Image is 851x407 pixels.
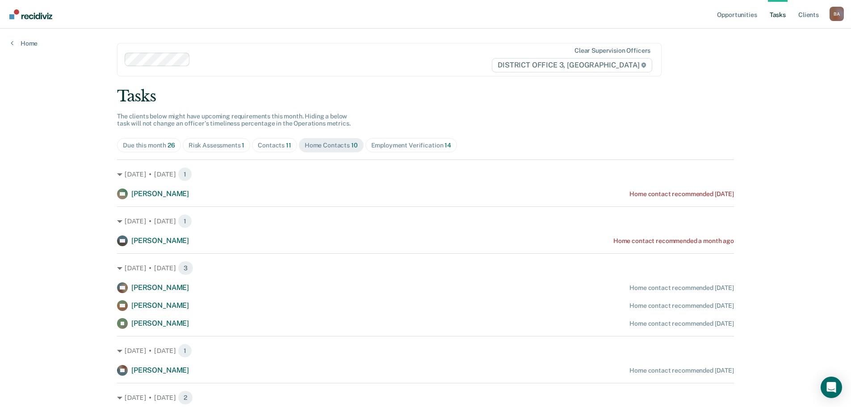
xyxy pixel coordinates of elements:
div: [DATE] • [DATE] 1 [117,214,734,228]
span: [PERSON_NAME] [131,366,189,374]
div: Home Contacts [305,142,358,149]
div: Home contact recommended [DATE] [629,320,734,327]
div: Home contact recommended [DATE] [629,367,734,374]
span: 1 [178,344,192,358]
div: Tasks [117,87,734,105]
div: Employment Verification [371,142,451,149]
span: 1 [178,214,192,228]
div: [DATE] • [DATE] 3 [117,261,734,275]
div: B A [830,7,844,21]
span: 1 [242,142,244,149]
div: Home contact recommended [DATE] [629,190,734,198]
span: [PERSON_NAME] [131,319,189,327]
span: DISTRICT OFFICE 3, [GEOGRAPHIC_DATA] [492,58,652,72]
div: Clear supervision officers [574,47,650,55]
span: [PERSON_NAME] [131,283,189,292]
div: [DATE] • [DATE] 1 [117,167,734,181]
div: Home contact recommended [DATE] [629,302,734,310]
div: Home contact recommended [DATE] [629,284,734,292]
span: The clients below might have upcoming requirements this month. Hiding a below task will not chang... [117,113,351,127]
span: [PERSON_NAME] [131,301,189,310]
div: Due this month [123,142,175,149]
span: 2 [178,390,193,405]
span: 14 [444,142,451,149]
div: Risk Assessments [189,142,245,149]
img: Recidiviz [9,9,52,19]
span: 1 [178,167,192,181]
div: [DATE] • [DATE] 2 [117,390,734,405]
div: [DATE] • [DATE] 1 [117,344,734,358]
span: 3 [178,261,193,275]
span: 11 [286,142,291,149]
div: Home contact recommended a month ago [613,237,734,245]
span: [PERSON_NAME] [131,236,189,245]
a: Home [11,39,38,47]
button: Profile dropdown button [830,7,844,21]
div: Open Intercom Messenger [821,377,842,398]
div: Contacts [258,142,291,149]
span: [PERSON_NAME] [131,189,189,198]
span: 10 [351,142,358,149]
span: 26 [168,142,175,149]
